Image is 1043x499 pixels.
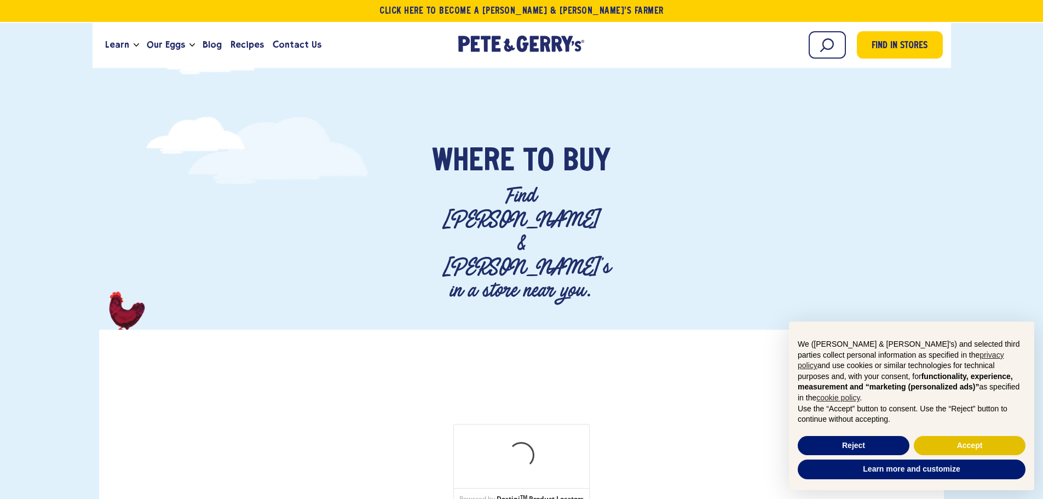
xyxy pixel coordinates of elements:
[198,30,226,60] a: Blog
[872,39,927,54] span: Find in Stores
[798,339,1025,404] p: We ([PERSON_NAME] & [PERSON_NAME]'s) and selected third parties collect personal information as s...
[101,30,134,60] a: Learn
[816,393,860,402] a: cookie policy
[147,38,185,51] span: Our Eggs
[105,38,129,51] span: Learn
[268,30,326,60] a: Contact Us
[231,38,264,51] span: Recipes
[798,404,1025,425] p: Use the “Accept” button to consent. Use the “Reject” button to continue without accepting.
[857,31,943,59] a: Find in Stores
[798,460,1025,479] button: Learn more and customize
[563,146,610,179] span: Buy
[189,43,195,47] button: Open the dropdown menu for Our Eggs
[432,146,515,179] span: Where
[809,31,846,59] input: Search
[914,436,1025,456] button: Accept
[134,43,139,47] button: Open the dropdown menu for Learn
[523,146,554,179] span: To
[442,184,600,302] p: Find [PERSON_NAME] & [PERSON_NAME]'s in a store near you.
[226,30,268,60] a: Recipes
[203,38,222,51] span: Blog
[142,30,189,60] a: Our Eggs
[798,436,909,456] button: Reject
[273,38,321,51] span: Contact Us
